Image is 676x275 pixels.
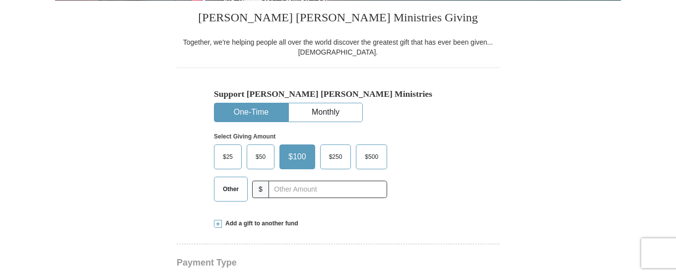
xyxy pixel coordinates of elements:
span: $500 [360,149,383,164]
span: Other [218,182,244,197]
div: Together, we're helping people all over the world discover the greatest gift that has ever been g... [177,37,499,57]
strong: Select Giving Amount [214,133,275,140]
h3: [PERSON_NAME] [PERSON_NAME] Ministries Giving [177,0,499,37]
span: $100 [283,149,311,164]
button: One-Time [214,103,288,122]
span: Add a gift to another fund [222,219,298,228]
h5: Support [PERSON_NAME] [PERSON_NAME] Ministries [214,89,462,99]
button: Monthly [289,103,362,122]
span: $250 [324,149,347,164]
span: $25 [218,149,238,164]
h4: Payment Type [177,259,499,267]
span: $ [252,181,269,198]
span: $50 [251,149,270,164]
input: Other Amount [269,181,387,198]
